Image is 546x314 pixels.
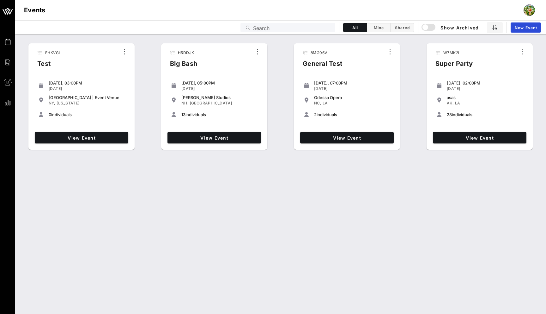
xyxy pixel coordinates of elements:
div: [DATE], 05:00PM [181,80,258,85]
span: FHKVGI [45,50,60,55]
span: View Event [170,135,258,141]
span: [US_STATE] [57,101,80,105]
h1: Events [24,5,45,15]
span: H5DDJK [178,50,194,55]
span: 28 [447,112,452,117]
div: Super Party [430,59,478,74]
a: View Event [35,132,128,143]
div: [DATE] [49,86,126,91]
span: [GEOGRAPHIC_DATA] [190,101,232,105]
div: individuals [181,112,258,117]
span: View Event [303,135,391,141]
div: General Test [298,59,347,74]
div: [GEOGRAPHIC_DATA] | Event Venue [49,95,126,100]
span: New Event [514,25,537,30]
div: [DATE], 03:00PM [49,80,126,85]
span: Mine [371,25,386,30]
div: individuals [447,112,524,117]
a: View Event [433,132,526,143]
span: 0 [49,112,51,117]
button: Mine [367,23,391,32]
span: 8MG06V [311,50,327,55]
div: individuals [49,112,126,117]
span: View Event [435,135,524,141]
div: [PERSON_NAME] Studios [181,95,258,100]
div: Test [32,59,64,74]
span: Shared [394,25,410,30]
div: [DATE], 07:00PM [314,80,391,85]
span: LA [455,101,460,105]
span: AK, [447,101,454,105]
div: Odessa Opera [314,95,391,100]
div: [DATE], 02:00PM [447,80,524,85]
span: LA [323,101,328,105]
span: NC, [314,101,321,105]
span: View Event [37,135,126,141]
span: W7MK2L [443,50,460,55]
div: asas [447,95,524,100]
div: [DATE] [181,86,258,91]
div: [DATE] [314,86,391,91]
div: [DATE] [447,86,524,91]
span: All [347,25,363,30]
span: NH, [181,101,189,105]
div: individuals [314,112,391,117]
a: New Event [511,22,541,33]
a: View Event [167,132,261,143]
button: Shared [391,23,414,32]
span: Show Archived [422,24,479,31]
div: Big Bash [165,59,202,74]
span: 2 [314,112,317,117]
button: All [343,23,367,32]
a: View Event [300,132,394,143]
button: Show Archived [422,22,479,33]
span: NY, [49,101,55,105]
span: 13 [181,112,185,117]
